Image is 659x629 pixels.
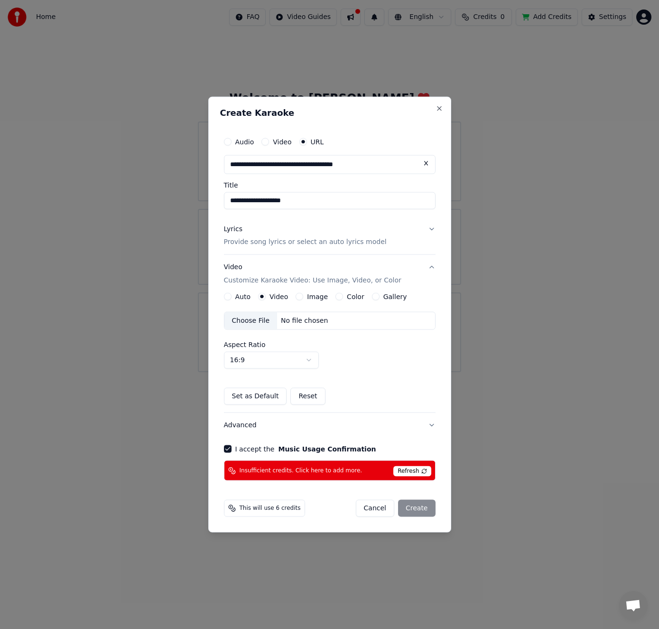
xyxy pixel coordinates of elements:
div: Choose File [224,312,278,329]
p: Customize Karaoke Video: Use Image, Video, or Color [224,276,401,285]
button: Set as Default [224,388,287,405]
button: Advanced [224,413,436,438]
div: No file chosen [277,316,332,326]
label: Aspect Ratio [224,341,436,348]
div: Video [224,263,401,285]
div: VideoCustomize Karaoke Video: Use Image, Video, or Color [224,293,436,413]
span: This will use 6 credits [240,505,301,512]
span: Refresh [393,466,431,477]
label: Image [307,293,328,300]
button: Reset [290,388,325,405]
label: Title [224,181,436,188]
label: Auto [235,293,251,300]
label: I accept the [235,446,376,452]
label: Video [273,138,291,145]
p: Provide song lyrics or select an auto lyrics model [224,237,387,247]
label: Color [347,293,364,300]
button: Cancel [356,500,394,517]
label: Audio [235,138,254,145]
div: Lyrics [224,224,242,234]
button: I accept the [278,446,376,452]
h2: Create Karaoke [220,108,439,117]
label: Gallery [383,293,407,300]
button: LyricsProvide song lyrics or select an auto lyrics model [224,216,436,254]
label: URL [311,138,324,145]
button: VideoCustomize Karaoke Video: Use Image, Video, or Color [224,255,436,293]
span: Insufficient credits. Click here to add more. [240,467,362,474]
label: Video [269,293,288,300]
